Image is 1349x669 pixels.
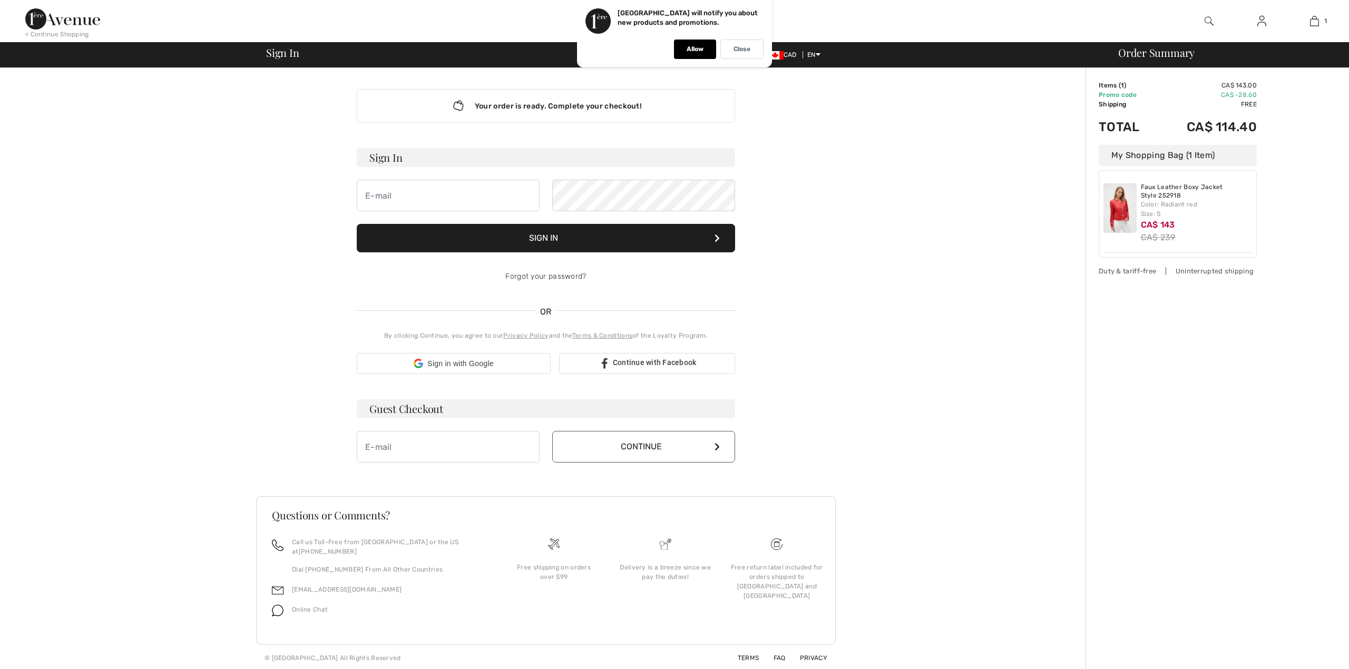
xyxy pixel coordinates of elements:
span: Sign in with Google [427,358,493,369]
td: CA$ 143.00 [1157,81,1257,90]
a: Faux Leather Boxy Jacket Style 252918 [1141,183,1253,200]
div: Delivery is a breeze since we pay the duties! [618,563,713,582]
td: Total [1099,109,1157,145]
img: chat [272,605,284,616]
div: < Continue Shopping [25,29,89,39]
div: Duty & tariff-free | Uninterrupted shipping [1099,266,1257,276]
p: Close [734,45,750,53]
p: Call us Toll-Free from [GEOGRAPHIC_DATA] or the US at [292,537,485,556]
img: My Bag [1310,15,1319,27]
div: © [GEOGRAPHIC_DATA] All Rights Reserved [265,653,401,663]
input: E-mail [357,180,540,211]
div: My Shopping Bag (1 Item) [1099,145,1257,166]
h3: Questions or Comments? [272,510,820,520]
div: Free return label included for orders shipped to [GEOGRAPHIC_DATA] and [GEOGRAPHIC_DATA] [729,563,824,601]
td: CA$ 114.40 [1157,109,1257,145]
img: 1ère Avenue [25,8,100,29]
span: Sign In [266,47,299,58]
h3: Sign In [357,148,735,167]
span: 1 [1324,16,1327,26]
a: Terms [725,654,759,662]
p: Allow [687,45,703,53]
div: By clicking Continue, you agree to our and the of the Loyalty Program. [357,331,735,340]
img: search the website [1205,15,1214,27]
span: EN [807,51,820,58]
s: CA$ 239 [1141,232,1176,242]
td: CA$ -28.60 [1157,90,1257,100]
span: 1 [1121,82,1124,89]
span: Continue with Facebook [613,358,697,367]
h3: Guest Checkout [357,399,735,418]
a: [EMAIL_ADDRESS][DOMAIN_NAME] [292,586,402,593]
span: OR [535,306,557,318]
img: email [272,585,284,596]
img: Free shipping on orders over $99 [548,538,560,550]
div: Sign in with Google [357,353,551,374]
td: Items ( ) [1099,81,1157,90]
a: 1 [1288,15,1340,27]
img: Canadian Dollar [767,51,784,60]
p: [GEOGRAPHIC_DATA] will notify you about new products and promotions. [618,9,758,26]
a: Terms & Conditions [572,332,632,339]
p: Dial [PHONE_NUMBER] From All Other Countries [292,565,485,574]
img: call [272,539,284,551]
a: Sign In [1249,15,1275,28]
td: Free [1157,100,1257,109]
a: Privacy Policy [503,332,549,339]
span: Online Chat [292,606,328,613]
a: Privacy [787,654,827,662]
a: FAQ [761,654,786,662]
button: Continue [552,431,735,463]
div: Free shipping on orders over $99 [506,563,601,582]
div: Order Summary [1106,47,1343,58]
div: Your order is ready. Complete your checkout! [357,89,735,123]
button: Sign In [357,224,735,252]
img: Delivery is a breeze since we pay the duties! [660,538,671,550]
img: Faux Leather Boxy Jacket Style 252918 [1103,183,1137,233]
td: Shipping [1099,100,1157,109]
img: Free shipping on orders over $99 [771,538,783,550]
a: Continue with Facebook [559,353,735,374]
div: Color: Radiant red Size: S [1141,200,1253,219]
span: CAD [767,51,801,58]
span: CA$ 143 [1141,220,1175,230]
a: [PHONE_NUMBER] [299,548,357,555]
td: Promo code [1099,90,1157,100]
a: Forgot your password? [505,272,586,281]
img: My Info [1257,15,1266,27]
input: E-mail [357,431,540,463]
